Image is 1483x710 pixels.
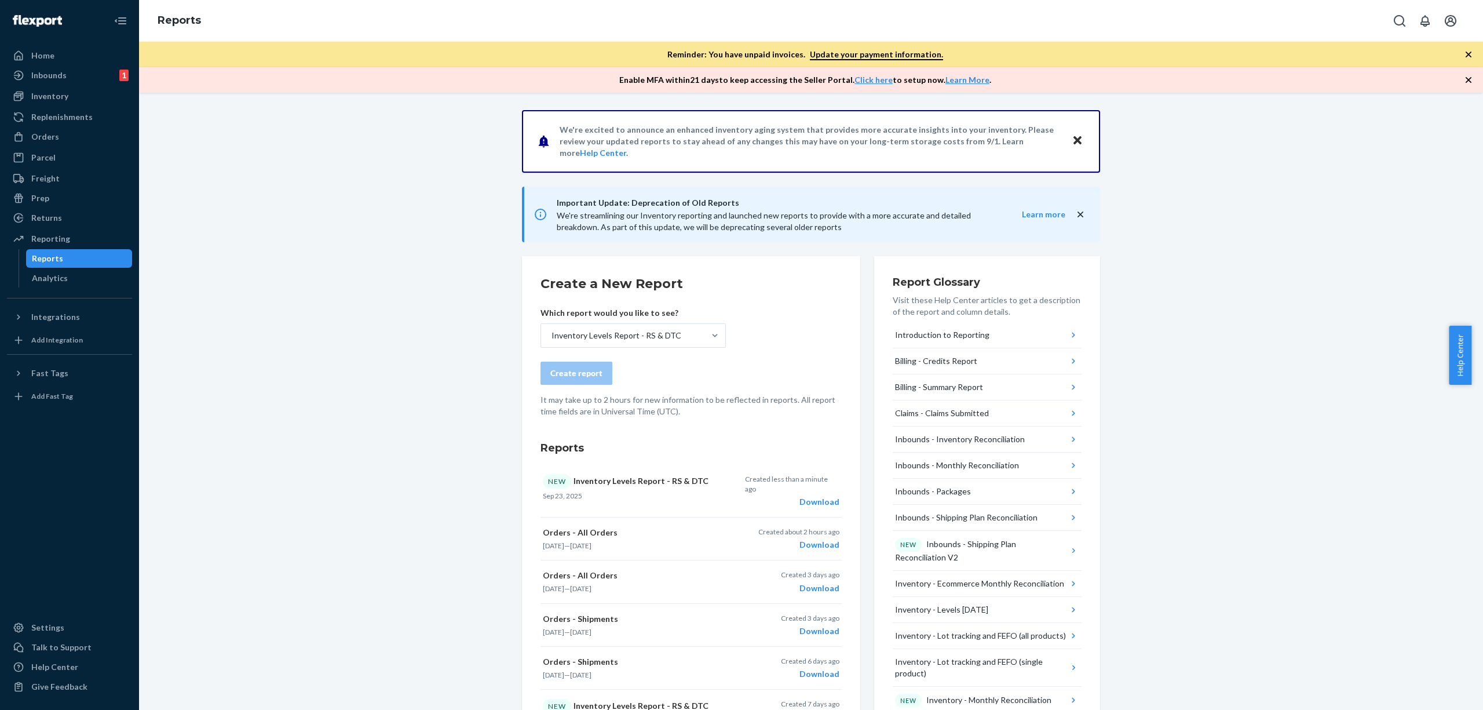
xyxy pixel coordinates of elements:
[1070,133,1085,150] button: Close
[895,407,989,419] div: Claims - Claims Submitted
[540,518,842,560] button: Orders - All Orders[DATE]—[DATE]Created about 2 hours agoDownload
[893,649,1082,687] button: Inventory - Lot tracking and FEFO (single product)
[31,642,92,653] div: Talk to Support
[7,658,132,676] a: Help Center
[570,541,591,550] time: [DATE]
[557,196,999,210] span: Important Update: Deprecation of Old Reports
[119,70,129,81] div: 1
[895,694,1051,708] div: Inventory - Monthly Reconciliation
[543,584,564,593] time: [DATE]
[893,505,1082,531] button: Inbounds - Shipping Plan Reconciliation
[854,75,893,85] a: Click here
[7,87,132,105] a: Inventory
[893,531,1082,571] button: NEWInbounds - Shipping Plan Reconciliation V2
[31,70,67,81] div: Inbounds
[1449,326,1471,385] button: Help Center
[557,210,971,232] span: We're streamlining our Inventory reporting and launched new reports to provide with a more accura...
[31,192,49,204] div: Prep
[543,474,738,489] p: Inventory Levels Report - RS & DTC
[893,427,1082,453] button: Inbounds - Inventory Reconciliation
[540,465,842,518] button: NEWInventory Levels Report - RS & DTCSep 23, 2025Created less than a minute agoDownload
[895,434,1025,445] div: Inbounds - Inventory Reconciliation
[31,90,68,102] div: Inventory
[570,584,591,593] time: [DATE]
[781,668,839,680] div: Download
[543,584,739,594] p: —
[26,269,133,287] a: Analytics
[31,173,60,184] div: Freight
[893,623,1082,649] button: Inventory - Lot tracking and FEFO (all products)
[781,582,839,594] div: Download
[31,152,56,163] div: Parcel
[758,527,839,537] p: Created about 2 hours ago
[895,578,1064,589] div: Inventory - Ecommerce Monthly Reconciliation
[580,148,626,158] a: Help Center
[758,539,839,551] div: Download
[7,169,132,188] a: Freight
[893,322,1082,348] button: Introduction to Reporting
[543,474,571,489] div: NEW
[7,331,132,349] a: Add Integration
[543,570,739,581] p: Orders - All Orders
[7,66,132,85] a: Inbounds1
[893,374,1082,400] button: Billing - Summary Report
[893,348,1082,374] button: Billing - Credits Report
[1075,209,1086,221] button: close
[781,625,839,637] div: Download
[893,479,1082,505] button: Inbounds - Packages
[543,541,739,551] p: —
[893,294,1082,318] p: Visit these Help Center articles to get a description of the report and column details.
[810,49,943,60] a: Update your payment information.
[540,275,842,293] h2: Create a New Report
[31,233,70,245] div: Reporting
[7,638,132,657] button: Talk to Support
[900,696,916,705] p: NEW
[26,249,133,268] a: Reports
[745,496,839,508] div: Download
[893,275,1082,290] h3: Report Glossary
[543,628,564,636] time: [DATE]
[745,474,839,494] p: Created less than a minute ago
[893,400,1082,427] button: Claims - Claims Submitted
[895,604,988,616] div: Inventory - Levels [DATE]
[550,367,602,379] div: Create report
[31,681,87,693] div: Give Feedback
[945,75,989,85] a: Learn More
[893,453,1082,479] button: Inbounds - Monthly Reconciliation
[7,230,132,248] a: Reporting
[7,128,132,146] a: Orders
[893,571,1082,597] button: Inventory - Ecommerce Monthly Reconciliation
[7,387,132,406] a: Add Fast Tag
[895,486,971,497] div: Inbounds - Packages
[7,209,132,227] a: Returns
[619,74,991,86] p: Enable MFA within 21 days to keep accessing the Seller Portal. to setup now. .
[7,189,132,207] a: Prep
[540,560,842,603] button: Orders - All Orders[DATE]—[DATE]Created 3 days agoDownload
[7,364,132,383] button: Fast Tags
[31,131,59,143] div: Orders
[999,209,1065,220] button: Learn more
[31,111,93,123] div: Replenishments
[109,9,132,32] button: Close Navigation
[540,604,842,647] button: Orders - Shipments[DATE]—[DATE]Created 3 days agoDownload
[781,656,839,666] p: Created 6 days ago
[895,630,1066,642] div: Inventory - Lot tracking and FEFO (all products)
[7,148,132,167] a: Parcel
[540,440,842,456] h3: Reports
[1413,9,1437,32] button: Open notifications
[540,647,842,690] button: Orders - Shipments[DATE]—[DATE]Created 6 days agoDownload
[667,49,943,60] p: Reminder: You have unpaid invoices.
[895,460,1019,471] div: Inbounds - Monthly Reconciliation
[31,311,80,323] div: Integrations
[1388,9,1411,32] button: Open Search Box
[31,335,83,345] div: Add Integration
[895,329,989,341] div: Introduction to Reporting
[551,330,681,341] div: Inventory Levels Report - RS & DTC
[540,307,726,319] p: Which report would you like to see?
[895,512,1038,523] div: Inbounds - Shipping Plan Reconciliation
[900,540,916,549] p: NEW
[31,661,78,673] div: Help Center
[560,124,1061,159] p: We're excited to announce an enhanced inventory aging system that provides more accurate insights...
[570,671,591,679] time: [DATE]
[1439,9,1462,32] button: Open account menu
